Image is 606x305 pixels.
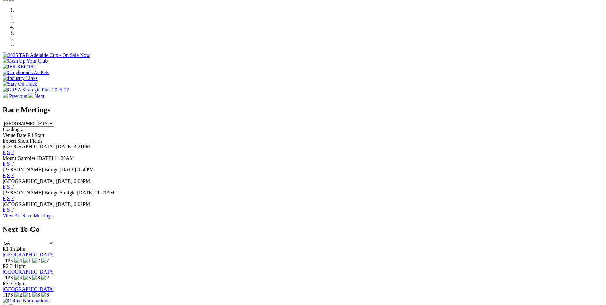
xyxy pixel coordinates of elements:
a: Next [28,93,44,99]
span: TIPS [3,258,13,263]
img: 8 [32,275,40,281]
a: S [7,161,10,167]
span: [GEOGRAPHIC_DATA] [3,178,55,184]
a: S [7,173,10,178]
span: 11:28AM [54,155,74,161]
a: View All Race Meetings [3,213,53,218]
span: 3:41pm [10,263,26,269]
span: [DATE] [77,190,94,195]
span: [DATE] [56,144,73,149]
span: 3:21PM [74,144,90,149]
span: [DATE] [56,201,73,207]
span: 1h 24m [10,246,25,252]
a: [GEOGRAPHIC_DATA] [3,269,55,275]
img: GRSA Strategic Plan 2025-27 [3,87,69,93]
a: [GEOGRAPHIC_DATA] [3,252,55,257]
span: 4:56PM [77,167,94,172]
a: E [3,196,6,201]
img: chevron-left-pager-white.svg [3,93,8,98]
span: Fields [30,138,42,144]
a: F [11,196,14,201]
a: F [11,161,14,167]
img: IER REPORT [3,64,36,70]
span: 11:40AM [95,190,115,195]
a: S [7,196,10,201]
span: Previous [9,93,27,99]
h2: Next To Go [3,225,603,234]
span: Loading... [3,127,23,132]
img: 8 [32,292,40,298]
a: F [11,207,14,213]
span: R3 [3,281,9,286]
img: 1 [23,258,31,263]
a: F [11,150,14,155]
img: Stay On Track [3,81,37,87]
img: 4 [14,258,22,263]
img: 6 [41,292,49,298]
span: [GEOGRAPHIC_DATA] [3,201,55,207]
img: Cash Up Your Club [3,58,48,64]
a: E [3,207,6,213]
img: Industry Links [3,75,38,81]
img: 7 [41,258,49,263]
span: [PERSON_NAME] Bridge [3,167,58,172]
span: 6:00PM [74,178,90,184]
img: 1 [23,292,31,298]
span: [DATE] [37,155,53,161]
span: [PERSON_NAME] Bridge Straight [3,190,76,195]
span: Venue [3,132,15,138]
span: Mount Gambier [3,155,35,161]
span: [DATE] [60,167,76,172]
a: [GEOGRAPHIC_DATA] [3,286,55,292]
span: R1 Start [27,132,44,138]
a: F [11,184,14,190]
span: Expert [3,138,16,144]
span: TIPS [3,275,13,280]
a: E [3,173,6,178]
span: 6:02PM [74,201,90,207]
img: 4 [14,275,22,281]
h2: Race Meetings [3,106,603,114]
img: chevron-right-pager-white.svg [28,93,33,98]
a: S [7,150,10,155]
img: 5 [23,275,31,281]
span: Short [18,138,29,144]
a: S [7,184,10,190]
a: F [11,173,14,178]
span: R2 [3,263,9,269]
span: [DATE] [56,178,73,184]
a: Previous [3,93,28,99]
img: 2 [41,275,49,281]
a: E [3,161,6,167]
img: 2 [32,258,40,263]
span: 3:58pm [10,281,26,286]
img: 2025 TAB Adelaide Cup - On Sale Now [3,52,90,58]
img: 2 [14,292,22,298]
span: R1 [3,246,9,252]
a: E [3,150,6,155]
a: E [3,184,6,190]
span: TIPS [3,292,13,298]
span: Date [17,132,26,138]
img: Greyhounds As Pets [3,70,49,75]
span: [GEOGRAPHIC_DATA] [3,144,55,149]
span: Next [35,93,44,99]
img: Online Nominations [3,298,49,304]
a: S [7,207,10,213]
